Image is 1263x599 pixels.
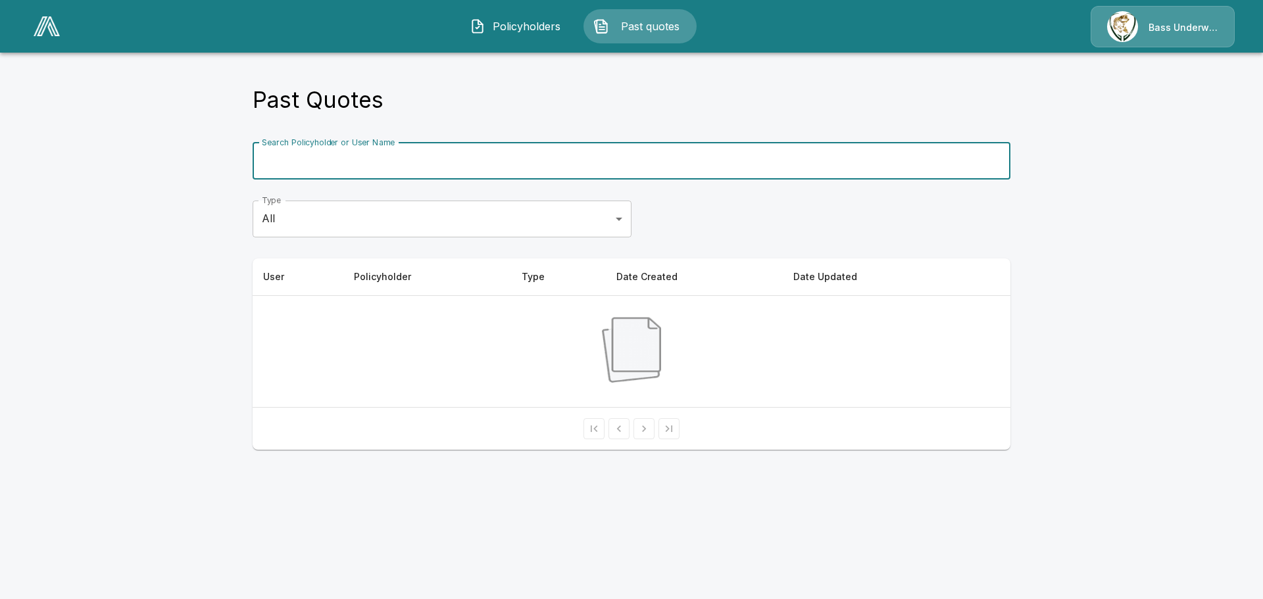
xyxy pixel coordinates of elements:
div: All [253,201,631,237]
th: User [253,258,343,296]
img: No quotes available Logo [602,317,662,383]
button: Past quotes IconPast quotes [583,9,697,43]
img: AA Logo [34,16,60,36]
label: Search Policyholder or User Name [262,137,395,148]
img: Past quotes Icon [593,18,609,34]
th: Date Updated [783,258,965,296]
nav: pagination navigation [582,418,681,439]
span: Past quotes [614,18,687,34]
th: Date Created [606,258,783,296]
h4: Past Quotes [253,86,384,114]
table: simple table [253,258,1010,408]
span: Policyholders [491,18,563,34]
label: Type [262,195,281,206]
img: Policyholders Icon [470,18,485,34]
button: Policyholders IconPolicyholders [460,9,573,43]
th: Type [511,258,606,296]
th: Policyholder [343,258,512,296]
